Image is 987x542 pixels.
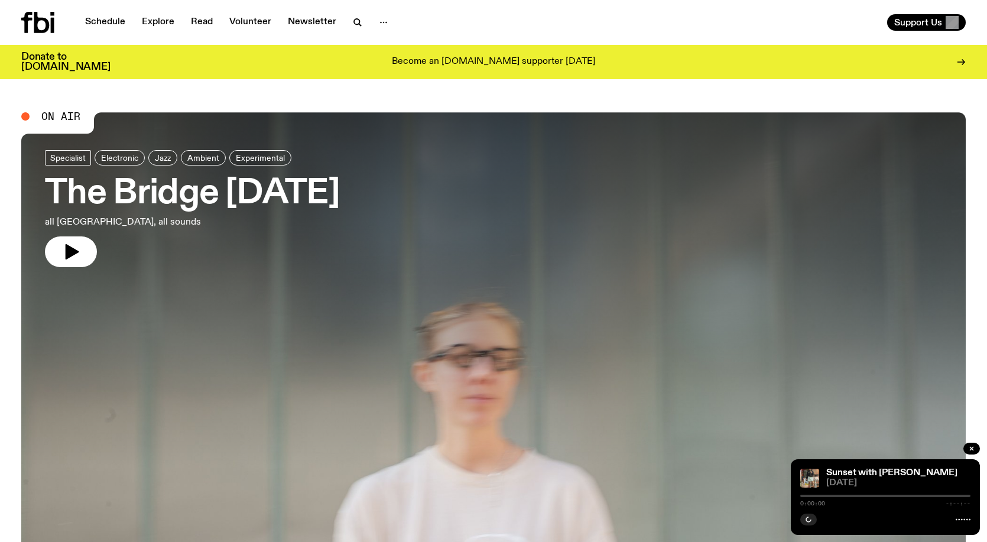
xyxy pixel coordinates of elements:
[95,150,145,165] a: Electronic
[155,153,171,162] span: Jazz
[181,150,226,165] a: Ambient
[45,215,340,229] p: all [GEOGRAPHIC_DATA], all sounds
[148,150,177,165] a: Jazz
[894,17,942,28] span: Support Us
[45,150,91,165] a: Specialist
[800,501,825,507] span: 0:00:00
[184,14,220,31] a: Read
[135,14,181,31] a: Explore
[187,153,219,162] span: Ambient
[45,150,340,267] a: The Bridge [DATE]all [GEOGRAPHIC_DATA], all sounds
[50,153,86,162] span: Specialist
[229,150,291,165] a: Experimental
[222,14,278,31] a: Volunteer
[826,468,957,478] a: Sunset with [PERSON_NAME]
[281,14,343,31] a: Newsletter
[41,111,80,122] span: On Air
[236,153,285,162] span: Experimental
[78,14,132,31] a: Schedule
[392,57,595,67] p: Become an [DOMAIN_NAME] supporter [DATE]
[21,52,111,72] h3: Donate to [DOMAIN_NAME]
[826,479,970,488] span: [DATE]
[101,153,138,162] span: Electronic
[887,14,966,31] button: Support Us
[946,501,970,507] span: -:--:--
[45,177,340,210] h3: The Bridge [DATE]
